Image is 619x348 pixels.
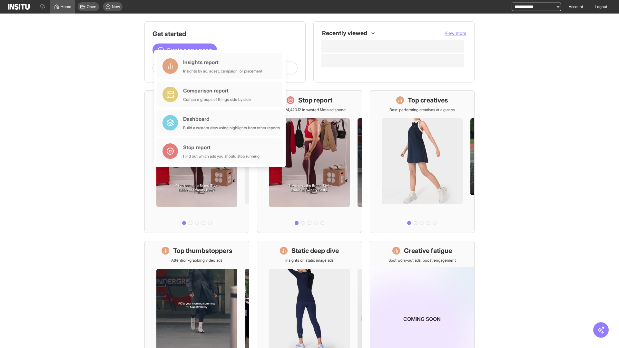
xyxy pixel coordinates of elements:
h1: Stop report [298,96,332,105]
span: Open [87,4,96,9]
span: Create a new report [167,46,212,54]
button: View more [445,30,467,36]
span: New [112,4,120,9]
a: Stop reportSave £24,420.12 in wasted Meta ad spend [257,90,362,233]
h1: Top thumbstoppers [173,246,232,255]
img: Logo [8,4,30,10]
h1: Get started [152,29,298,38]
div: Compare groups of things side by side [183,97,251,102]
a: What's live nowSee all active ads instantly [144,90,249,233]
button: Create a new report [152,43,217,56]
div: Build a custom view using highlights from other reports [183,125,280,130]
h1: Top creatives [408,96,448,105]
a: Top creativesBest-performing creatives at a glance [370,90,475,233]
p: Save £24,420.12 in wasted Meta ad spend [273,107,346,112]
p: Best-performing creatives at a glance [389,107,455,112]
div: Stop report [183,143,260,151]
div: Dashboard [183,115,280,123]
div: Insights by ad, adset, campaign, or placement [183,69,262,74]
p: Insights on static image ads [285,258,334,263]
span: Home [61,4,71,9]
div: Insights report [183,58,262,66]
div: Comparison report [183,87,251,94]
p: Attention-grabbing video ads [171,258,222,263]
h1: Static deep dive [291,246,339,255]
div: Find out which ads you should stop running [183,154,260,159]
